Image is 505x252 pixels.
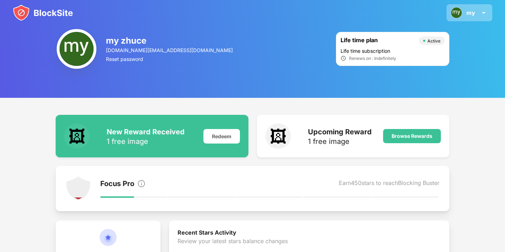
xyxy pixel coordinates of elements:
[427,38,441,44] div: Active
[341,48,445,54] div: Life time subscription
[106,47,234,53] div: [DOMAIN_NAME][EMAIL_ADDRESS][DOMAIN_NAME]
[57,29,96,69] img: ACg8ocKmNkGFHmttVxyrSmdZGKRxgsmqKadeVA75iA9SqzHAwqzdQw=s96-c
[106,35,234,46] div: my zhuce
[64,123,90,149] div: 🖼
[13,4,73,21] img: blocksite-icon.svg
[341,37,415,45] div: Life time plan
[107,128,185,136] div: New Reward Received
[178,229,441,237] div: Recent Stars Activity
[349,56,396,61] div: Renews on : Indefinitely
[339,179,439,189] div: Earn 450 stars to reach Blocking Buster
[100,179,134,189] div: Focus Pro
[107,138,185,145] div: 1 free image
[451,7,462,18] img: ACg8ocKmNkGFHmttVxyrSmdZGKRxgsmqKadeVA75iA9SqzHAwqzdQw=s96-c
[466,9,475,16] div: my
[308,128,372,136] div: Upcoming Reward
[341,55,346,61] img: clock_ic.svg
[66,176,91,201] img: points-level-1.svg
[308,138,372,145] div: 1 free image
[392,133,432,139] div: Browse Rewards
[137,179,146,188] img: info.svg
[106,56,234,62] div: Reset password
[265,123,291,149] div: 🖼
[203,129,240,144] div: Redeem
